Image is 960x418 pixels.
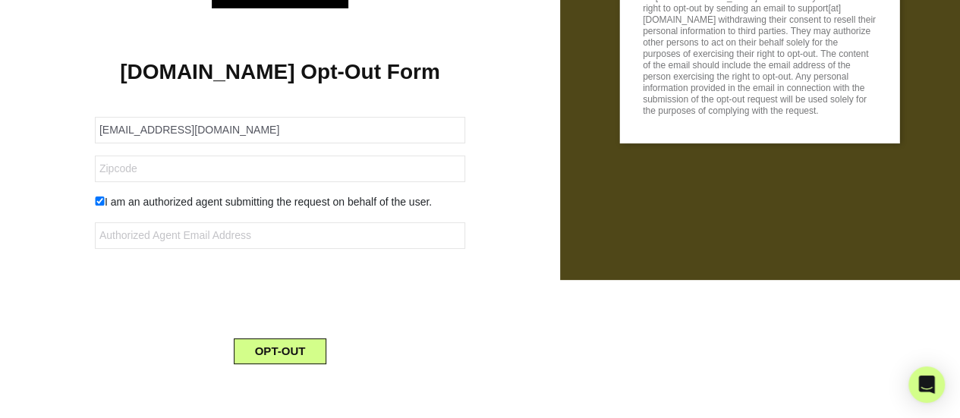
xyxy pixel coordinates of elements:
h1: [DOMAIN_NAME] Opt-Out Form [23,59,537,85]
div: Open Intercom Messenger [908,366,945,403]
button: OPT-OUT [234,338,327,364]
input: Email Address [95,117,465,143]
input: Authorized Agent Email Address [95,222,465,249]
input: Zipcode [95,156,465,182]
div: I am an authorized agent submitting the request on behalf of the user. [83,194,477,210]
iframe: reCAPTCHA [165,261,395,320]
